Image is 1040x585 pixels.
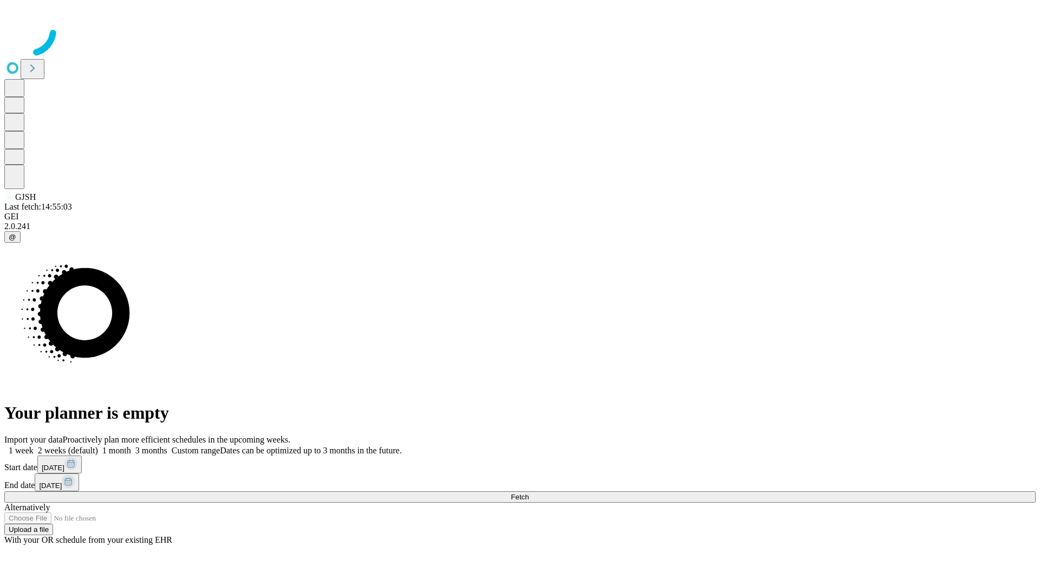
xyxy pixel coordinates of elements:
[63,435,290,444] span: Proactively plan more efficient schedules in the upcoming weeks.
[172,446,220,455] span: Custom range
[4,491,1036,503] button: Fetch
[4,403,1036,423] h1: Your planner is empty
[37,456,82,473] button: [DATE]
[135,446,167,455] span: 3 months
[4,231,21,243] button: @
[4,202,72,211] span: Last fetch: 14:55:03
[4,524,53,535] button: Upload a file
[9,233,16,241] span: @
[4,435,63,444] span: Import your data
[511,493,529,501] span: Fetch
[102,446,131,455] span: 1 month
[4,212,1036,222] div: GEI
[4,535,172,544] span: With your OR schedule from your existing EHR
[38,446,98,455] span: 2 weeks (default)
[4,473,1036,491] div: End date
[4,456,1036,473] div: Start date
[39,482,62,490] span: [DATE]
[4,503,50,512] span: Alternatively
[220,446,401,455] span: Dates can be optimized up to 3 months in the future.
[4,222,1036,231] div: 2.0.241
[15,192,36,201] span: GJSH
[9,446,34,455] span: 1 week
[42,464,64,472] span: [DATE]
[35,473,79,491] button: [DATE]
